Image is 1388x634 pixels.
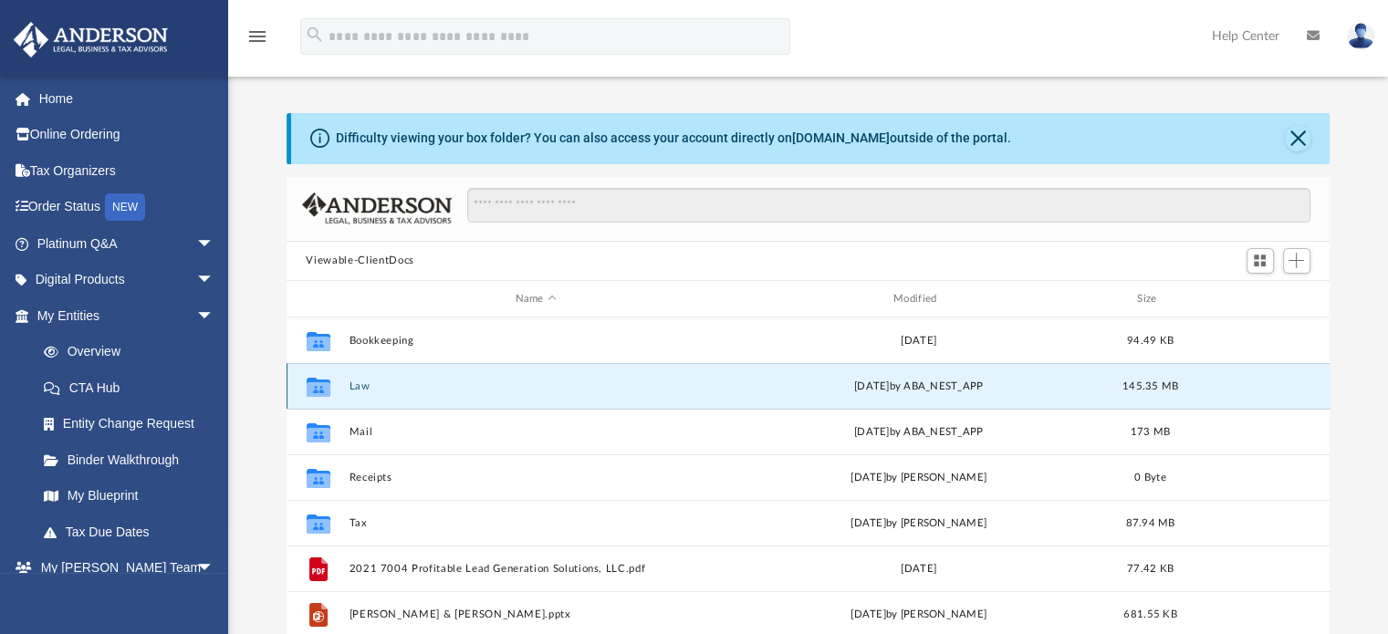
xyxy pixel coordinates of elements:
[1347,23,1374,49] img: User Pic
[1123,609,1176,619] span: 681.55 KB
[1130,427,1170,437] span: 173 MB
[1126,564,1173,574] span: 77.42 KB
[105,193,145,221] div: NEW
[1285,126,1310,151] button: Close
[13,297,242,334] a: My Entitiesarrow_drop_down
[26,406,242,442] a: Entity Change Request
[196,550,233,587] span: arrow_drop_down
[196,225,233,263] span: arrow_drop_down
[26,442,242,478] a: Binder Walkthrough
[13,550,233,587] a: My [PERSON_NAME] Teamarrow_drop_down
[1126,336,1173,346] span: 94.49 KB
[1134,473,1166,483] span: 0 Byte
[731,379,1105,395] div: by ABA_NEST_APP
[306,253,413,269] button: Viewable-ClientDocs
[731,291,1106,307] div: Modified
[348,291,723,307] div: Name
[731,333,1105,349] div: [DATE]
[1283,248,1310,274] button: Add
[294,291,339,307] div: id
[336,129,1011,148] div: Difficulty viewing your box folder? You can also access your account directly on outside of the p...
[8,22,173,57] img: Anderson Advisors Platinum Portal
[731,470,1105,486] div: [DATE] by [PERSON_NAME]
[349,472,723,483] button: Receipts
[246,26,268,47] i: menu
[1113,291,1186,307] div: Size
[13,152,242,189] a: Tax Organizers
[196,262,233,299] span: arrow_drop_down
[853,427,889,437] span: [DATE]
[349,380,723,392] button: Law
[13,262,242,298] a: Digital Productsarrow_drop_down
[731,515,1105,532] div: [DATE] by [PERSON_NAME]
[1125,518,1174,528] span: 87.94 MB
[246,35,268,47] a: menu
[196,297,233,335] span: arrow_drop_down
[731,561,1105,577] div: [DATE]
[731,424,1105,441] div: by ABA_NEST_APP
[792,130,890,145] a: [DOMAIN_NAME]
[26,514,242,550] a: Tax Due Dates
[731,607,1105,623] div: [DATE] by [PERSON_NAME]
[13,80,242,117] a: Home
[349,563,723,575] button: 2021 7004 Profitable Lead Generation Solutions, LLC.pdf
[26,369,242,406] a: CTA Hub
[1122,381,1177,391] span: 145.35 MB
[13,225,242,262] a: Platinum Q&Aarrow_drop_down
[13,117,242,153] a: Online Ordering
[853,381,889,391] span: [DATE]
[349,517,723,529] button: Tax
[1195,291,1322,307] div: id
[349,608,723,620] button: [PERSON_NAME] & [PERSON_NAME].pptx
[26,478,233,514] a: My Blueprint
[13,189,242,226] a: Order StatusNEW
[349,426,723,438] button: Mail
[26,334,242,370] a: Overview
[1247,248,1274,274] button: Switch to Grid View
[305,25,325,45] i: search
[467,188,1310,223] input: Search files and folders
[349,335,723,347] button: Bookkeeping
